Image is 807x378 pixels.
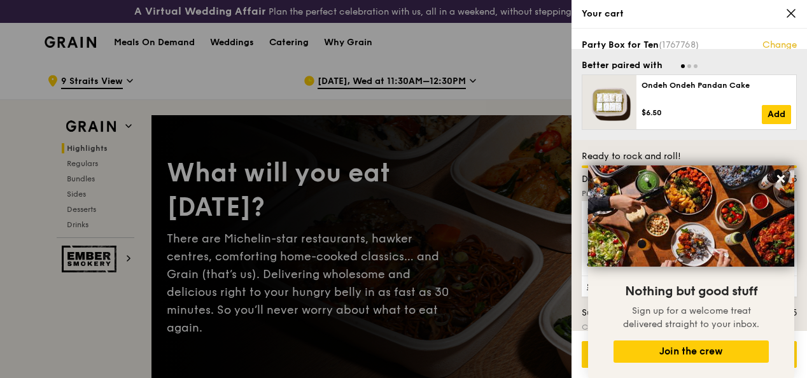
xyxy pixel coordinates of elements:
span: Nothing but good stuff [625,284,757,299]
div: Better paired with [582,59,663,72]
span: Go to slide 1 [681,64,685,68]
a: Show more [582,276,797,297]
div: Ondeh Ondeh Pandan Cake [642,80,791,90]
div: Pick up from the nearest Food Point [582,188,797,199]
div: Ready to rock and roll! [582,150,797,163]
span: Go to slide 2 [687,64,691,68]
button: Join the crew [614,340,769,363]
span: (1767768) [659,39,699,50]
div: Your cart [582,8,797,20]
img: DSC07876-Edit02-Large.jpeg [588,165,794,267]
div: Delivery fee [574,173,747,186]
div: Party Box for Ten [582,39,797,52]
div: CBD Surcharge of $1.95 [582,322,797,332]
span: Sign up for a welcome treat delivered straight to your inbox. [623,305,759,330]
div: Go to checkout - $213.90 [582,341,797,368]
a: Add [762,105,791,124]
span: [GEOGRAPHIC_DATA] (Level 1 [PERSON_NAME] block drop-off point) [587,239,741,269]
div: $6.50 [642,108,762,118]
div: Surcharge [574,307,747,319]
span: [GEOGRAPHIC_DATA] (B2 Pharmacy Main building) [587,206,741,227]
span: Go to slide 3 [694,64,698,68]
a: Change [762,39,797,52]
button: Close [771,169,791,189]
